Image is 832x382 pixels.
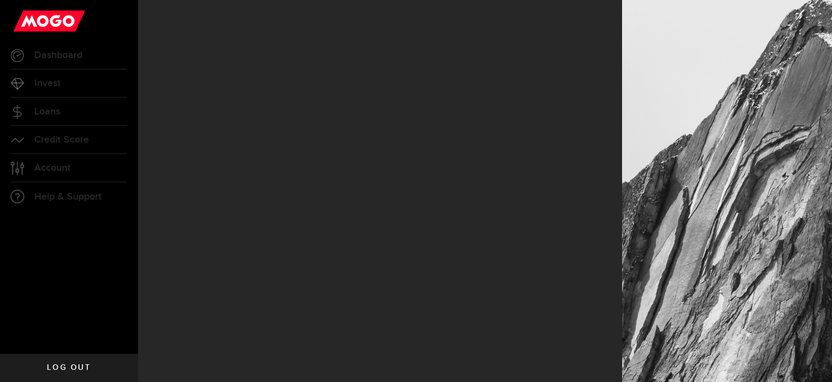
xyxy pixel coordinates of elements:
[34,163,71,173] span: Account
[34,192,102,202] span: Help & Support
[34,79,61,88] span: Invest
[34,135,89,145] span: Credit Score
[47,364,91,371] span: Log out
[34,107,60,117] span: Loans
[34,50,82,60] span: Dashboard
